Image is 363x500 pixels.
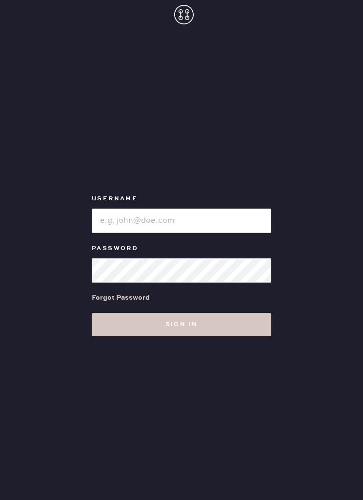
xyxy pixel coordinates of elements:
[92,193,271,205] label: Username
[92,292,150,303] div: Forgot Password
[92,313,271,336] button: Sign in
[92,209,271,233] input: e.g. john@doe.com
[92,283,150,313] a: Forgot Password
[92,243,271,254] label: Password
